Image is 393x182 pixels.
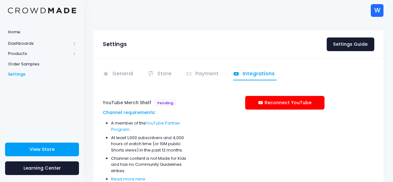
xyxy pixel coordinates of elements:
[23,165,61,171] span: Learning Center
[5,161,79,175] a: Learning Center
[154,99,176,106] span: Pending
[245,96,324,110] a: Reconnect YouTube
[233,68,277,80] a: Integrations
[148,68,174,80] a: Store
[8,51,71,57] span: Products
[103,96,151,109] label: YouTube Merch Shelf
[111,120,189,132] li: A member of the .
[111,120,180,132] a: YouTube Partner Program
[8,71,76,78] span: Settings
[111,176,145,182] a: Read more here
[111,155,189,174] li: Channel content is not Made for Kids and has no Community Guidelines strikes.
[186,68,221,80] a: Payment
[103,109,189,116] div: :
[8,29,76,35] span: Home
[371,4,383,17] div: W
[111,135,189,153] li: At least 1,000 subscribers and 4,000 hours of watch time (or 10M public Shorts views) in the past...
[29,146,55,152] span: View Store
[327,37,374,51] a: Settings Guide
[8,61,76,67] span: Order Samples
[5,143,79,156] a: View Store
[103,109,154,116] a: Channel requirements
[8,40,71,47] span: Dashboards
[103,68,135,80] a: General
[8,8,76,14] img: Logo
[103,41,127,48] h3: Settings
